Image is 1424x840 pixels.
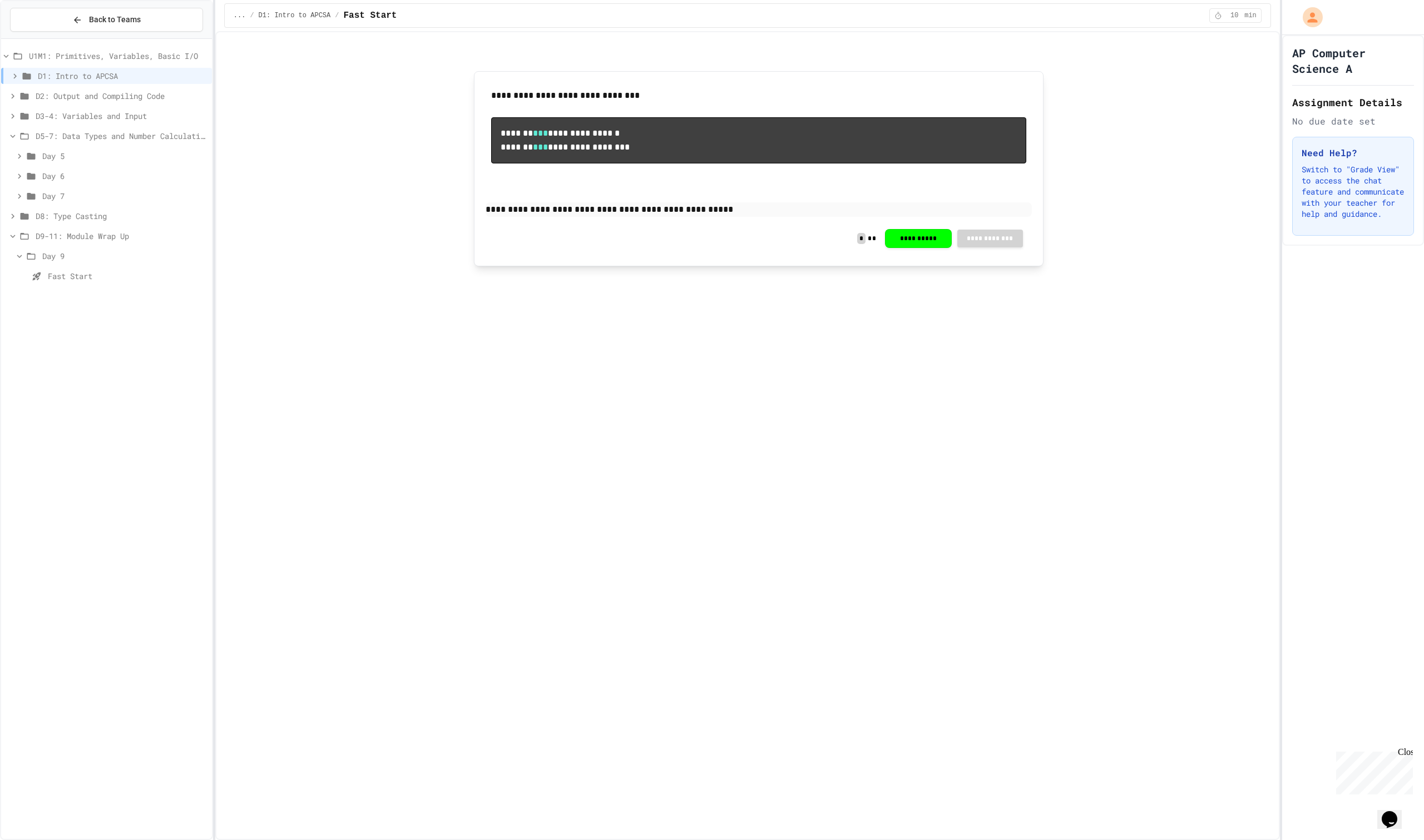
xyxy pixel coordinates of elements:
[4,4,77,71] div: Chat with us now!Close
[1292,115,1414,128] div: No due date set
[1377,796,1413,829] iframe: chat widget
[1332,747,1413,794] iframe: chat widget
[335,11,339,20] span: /
[1292,95,1414,110] h2: Assignment Details
[38,70,207,82] span: D1: Intro to APCSA
[1225,11,1243,20] span: 10
[48,270,207,282] span: Fast Start
[42,190,207,202] span: Day 7
[36,130,207,142] span: D5-7: Data Types and Number Calculations
[36,230,207,242] span: D9-11: Module Wrap Up
[1302,146,1405,160] h3: Need Help?
[1302,164,1405,220] p: Switch to "Grade View" to access the chat feature and communicate with your teacher for help and ...
[36,110,207,122] span: D3-4: Variables and Input
[42,250,207,262] span: Day 9
[36,210,207,222] span: D8: Type Casting
[10,8,203,32] button: Back to Teams
[29,50,207,62] span: U1M1: Primitives, Variables, Basic I/O
[250,11,254,20] span: /
[1291,4,1326,30] div: My Account
[42,170,207,182] span: Day 6
[234,11,246,20] span: ...
[343,9,397,22] span: Fast Start
[1292,45,1414,76] h1: AP Computer Science A
[1244,11,1257,20] span: min
[259,11,331,20] span: D1: Intro to APCSA
[36,90,207,102] span: D2: Output and Compiling Code
[42,150,207,162] span: Day 5
[89,14,141,26] span: Back to Teams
